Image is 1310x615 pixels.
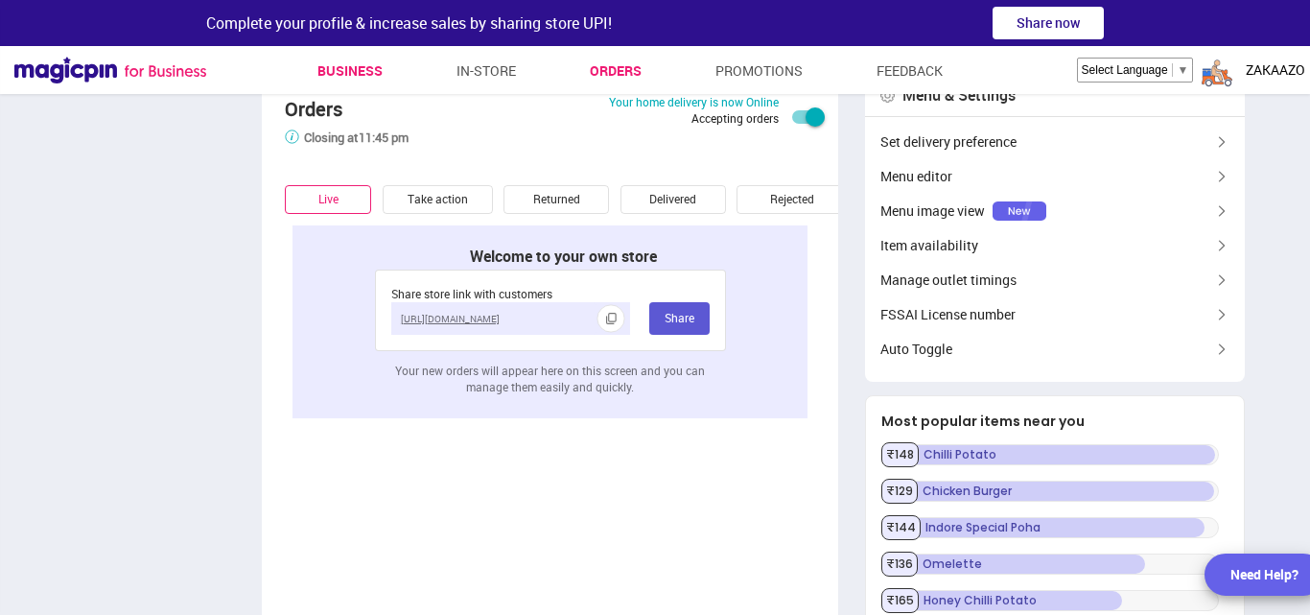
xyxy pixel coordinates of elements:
[1172,63,1173,77] span: ​
[317,54,383,88] a: Business
[285,130,299,144] img: info
[285,185,371,215] div: Live
[909,444,1219,465] p: Chilli Potato
[881,442,919,467] p: ₹ 148
[993,201,1047,221] img: YflcK9-LCSVd7asiAMa6OG5Soj5G5oEY0VBTal2rwWujBQGMsMz-DBXfVvVxTP2yk3H6lAgU7BDdntlYDw6IrSbiFq3a0-_NW...
[1178,63,1189,77] span: ▼
[865,228,1245,263] div: Item availability
[620,185,726,215] div: Delivered
[1198,51,1236,89] img: logo
[456,54,516,88] a: In-store
[649,302,710,335] div: Share
[880,201,985,221] span: Menu image view
[1214,132,1229,152] img: brown-left-arrow.fb4dc0c6.svg
[1082,62,1189,79] a: Select Language​
[881,479,918,504] p: ₹ 129
[1214,340,1229,359] img: brown-left-arrow.fb4dc0c6.svg
[881,412,1221,431] p: Most popular items near you
[609,110,779,127] div: Accepting orders
[908,554,1219,575] p: Omelette
[865,263,1245,297] div: Manage outlet timings
[391,286,710,302] p: Share store link with customers
[1214,201,1229,221] img: brown-left-arrow.fb4dc0c6.svg
[881,552,918,577] p: ₹ 136
[865,159,1245,194] div: Menu editor
[865,297,1245,332] div: FSSAI License number
[1246,60,1305,80] span: ZAKAAZO
[331,248,795,266] h6: Welcome to your own store
[1082,63,1168,77] span: Select Language
[881,588,919,613] p: ₹ 165
[503,185,609,215] div: Returned
[383,185,493,215] div: Take action
[993,7,1104,39] button: Share now
[285,96,524,124] div: Orders
[715,54,803,88] a: Promotions
[865,332,1245,367] div: Auto Toggle
[1230,565,1298,584] div: Need Help?
[1214,236,1229,255] img: brown-left-arrow.fb4dc0c6.svg
[881,515,921,540] p: ₹ 144
[206,12,612,34] span: Complete your profile & increase sales by sharing store UPI!
[908,481,1219,502] p: Chicken Burger
[1214,167,1229,186] img: brown-left-arrow.fb4dc0c6.svg
[391,302,597,335] a: [URL][DOMAIN_NAME]
[865,125,1245,159] div: Set delivery preference
[590,54,642,88] a: Orders
[375,363,726,395] p: Your new orders will appear here on this screen and you can manage them easily and quickly.
[14,57,206,83] img: Magicpin
[737,185,847,215] div: Rejected
[909,590,1219,611] p: Honey Chilli Potato
[1214,305,1229,324] img: brown-left-arrow.fb4dc0c6.svg
[401,312,500,325] div: [URL][DOMAIN_NAME]
[877,54,943,88] a: Feedback
[1214,271,1229,290] img: brown-left-arrow.fb4dc0c6.svg
[1017,13,1080,32] span: Share now
[304,129,409,147] a: Closing at 11:45 pm
[911,517,1219,538] p: Indore Special Poha
[597,304,625,333] img: home-delivery-saas-merchants-copy-white.3d078448.svg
